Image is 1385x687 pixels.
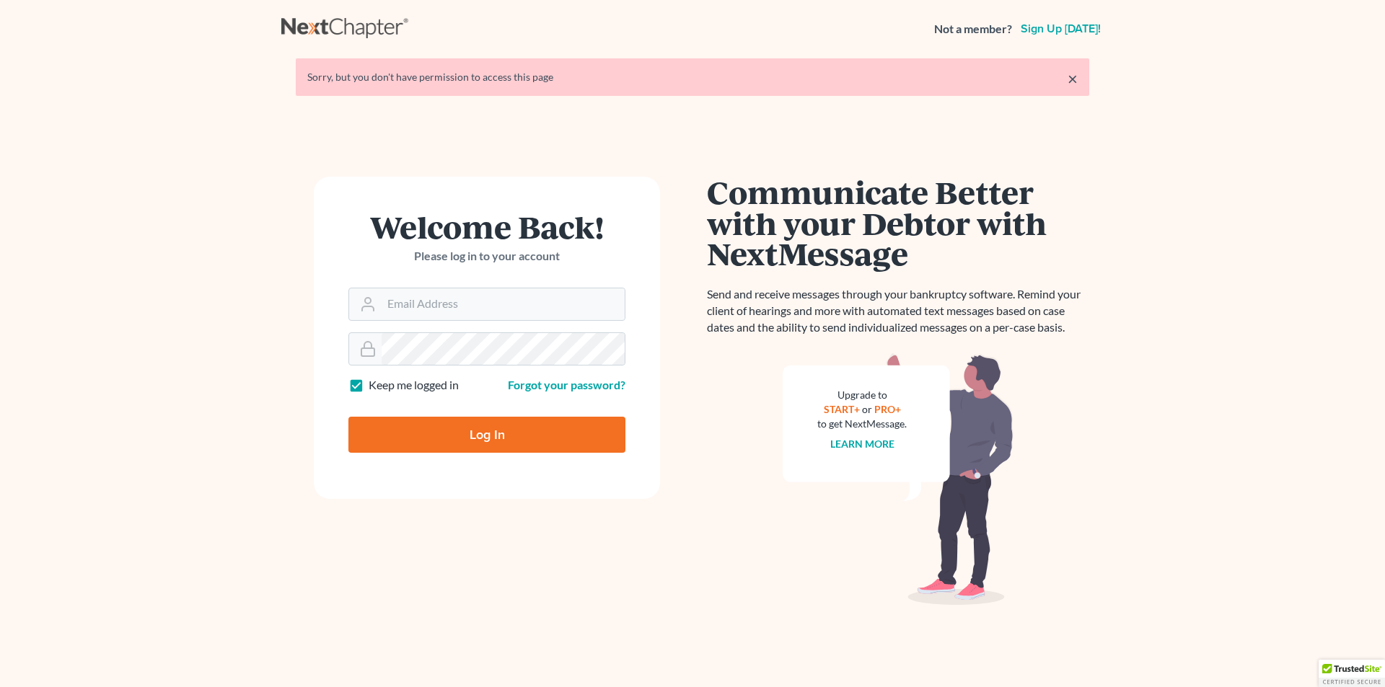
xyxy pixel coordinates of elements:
div: Upgrade to [817,388,907,402]
a: × [1068,70,1078,87]
label: Keep me logged in [369,377,459,394]
h1: Communicate Better with your Debtor with NextMessage [707,177,1089,269]
strong: Not a member? [934,21,1012,37]
a: Sign up [DATE]! [1018,23,1104,35]
div: TrustedSite Certified [1319,660,1385,687]
h1: Welcome Back! [348,211,625,242]
span: or [862,403,872,415]
a: Learn more [830,438,894,450]
div: Sorry, but you don't have permission to access this page [307,70,1078,84]
div: to get NextMessage. [817,417,907,431]
a: START+ [824,403,860,415]
p: Send and receive messages through your bankruptcy software. Remind your client of hearings and mo... [707,286,1089,336]
input: Email Address [382,288,625,320]
a: Forgot your password? [508,378,625,391]
input: Log In [348,417,625,453]
p: Please log in to your account [348,248,625,265]
img: nextmessage_bg-59042aed3d76b12b5cd301f8e5b87938c9018125f34e5fa2b7a6b67550977c72.svg [783,353,1014,606]
a: PRO+ [874,403,901,415]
